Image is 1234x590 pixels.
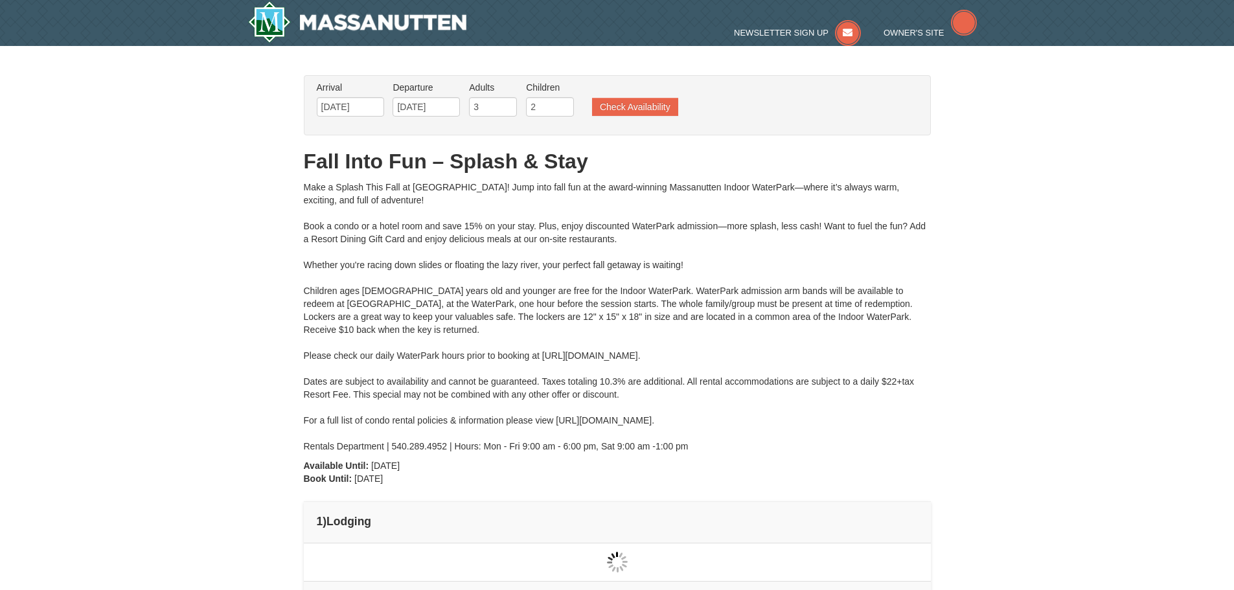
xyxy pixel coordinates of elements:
[884,28,977,38] a: Owner's Site
[248,1,467,43] img: Massanutten Resort Logo
[248,1,467,43] a: Massanutten Resort
[317,515,918,528] h4: 1 Lodging
[526,81,574,94] label: Children
[884,28,944,38] span: Owner's Site
[304,181,931,453] div: Make a Splash This Fall at [GEOGRAPHIC_DATA]! Jump into fall fun at the award-winning Massanutten...
[393,81,460,94] label: Departure
[304,460,369,471] strong: Available Until:
[371,460,400,471] span: [DATE]
[323,515,326,528] span: )
[354,473,383,484] span: [DATE]
[304,148,931,174] h1: Fall Into Fun – Splash & Stay
[734,28,861,38] a: Newsletter Sign Up
[592,98,678,116] button: Check Availability
[469,81,517,94] label: Adults
[304,473,352,484] strong: Book Until:
[607,552,628,573] img: wait gif
[317,81,384,94] label: Arrival
[734,28,828,38] span: Newsletter Sign Up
